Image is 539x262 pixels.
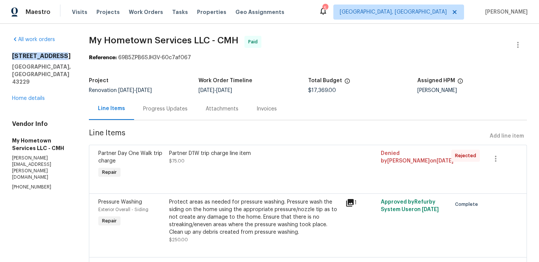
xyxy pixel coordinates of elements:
[98,207,148,212] span: Exterior Overall - Siding
[89,78,108,83] h5: Project
[89,88,152,93] span: Renovation
[457,78,463,88] span: The hpm assigned to this work order.
[98,151,162,164] span: Partner Day One Walk trip charge
[12,184,71,190] p: [PHONE_NUMBER]
[129,8,163,16] span: Work Orders
[308,78,342,83] h5: Total Budget
[99,169,120,176] span: Repair
[99,217,120,225] span: Repair
[198,88,232,93] span: -
[169,150,341,157] div: Partner D1W trip charge line item
[206,105,238,113] div: Attachments
[12,37,55,42] a: All work orders
[26,8,50,16] span: Maestro
[12,63,71,86] h5: [GEOGRAPHIC_DATA], [GEOGRAPHIC_DATA] 43229
[455,152,479,159] span: Rejected
[482,8,528,16] span: [PERSON_NAME]
[143,105,188,113] div: Progress Updates
[12,120,71,128] h4: Vendor Info
[344,78,350,88] span: The total cost of line items that have been proposed by Opendoor. This sum includes line items th...
[437,158,453,164] span: [DATE]
[455,201,481,208] span: Complete
[417,78,455,83] h5: Assigned HPM
[118,88,134,93] span: [DATE]
[172,9,188,15] span: Tasks
[72,8,87,16] span: Visits
[308,88,336,93] span: $17,369.00
[89,55,117,60] b: Reference:
[12,96,45,101] a: Home details
[118,88,152,93] span: -
[340,8,447,16] span: [GEOGRAPHIC_DATA], [GEOGRAPHIC_DATA]
[136,88,152,93] span: [DATE]
[98,105,125,112] div: Line Items
[169,198,341,236] div: Protect areas as needed for pressure washing. Pressure wash the siding on the home using the appr...
[248,38,261,46] span: Paid
[322,5,328,12] div: 5
[12,137,71,152] h5: My Hometown Services LLC - CMH
[216,88,232,93] span: [DATE]
[169,237,188,242] span: $250.00
[381,199,439,212] span: Approved by Refurby System User on
[197,8,226,16] span: Properties
[417,88,527,93] div: [PERSON_NAME]
[198,88,214,93] span: [DATE]
[381,151,453,164] span: Denied by [PERSON_NAME] on
[257,105,277,113] div: Invoices
[89,54,527,61] div: 69B5ZPB6SJH3V-60c7af067
[98,199,142,205] span: Pressure Washing
[12,52,71,60] h2: [STREET_ADDRESS]
[422,207,439,212] span: [DATE]
[345,198,376,207] div: 1
[235,8,284,16] span: Geo Assignments
[96,8,120,16] span: Projects
[169,159,185,163] span: $75.00
[89,129,487,143] span: Line Items
[89,36,238,45] span: My Hometown Services LLC - CMH
[12,155,71,181] p: [PERSON_NAME][EMAIL_ADDRESS][PERSON_NAME][DOMAIN_NAME]
[198,78,252,83] h5: Work Order Timeline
